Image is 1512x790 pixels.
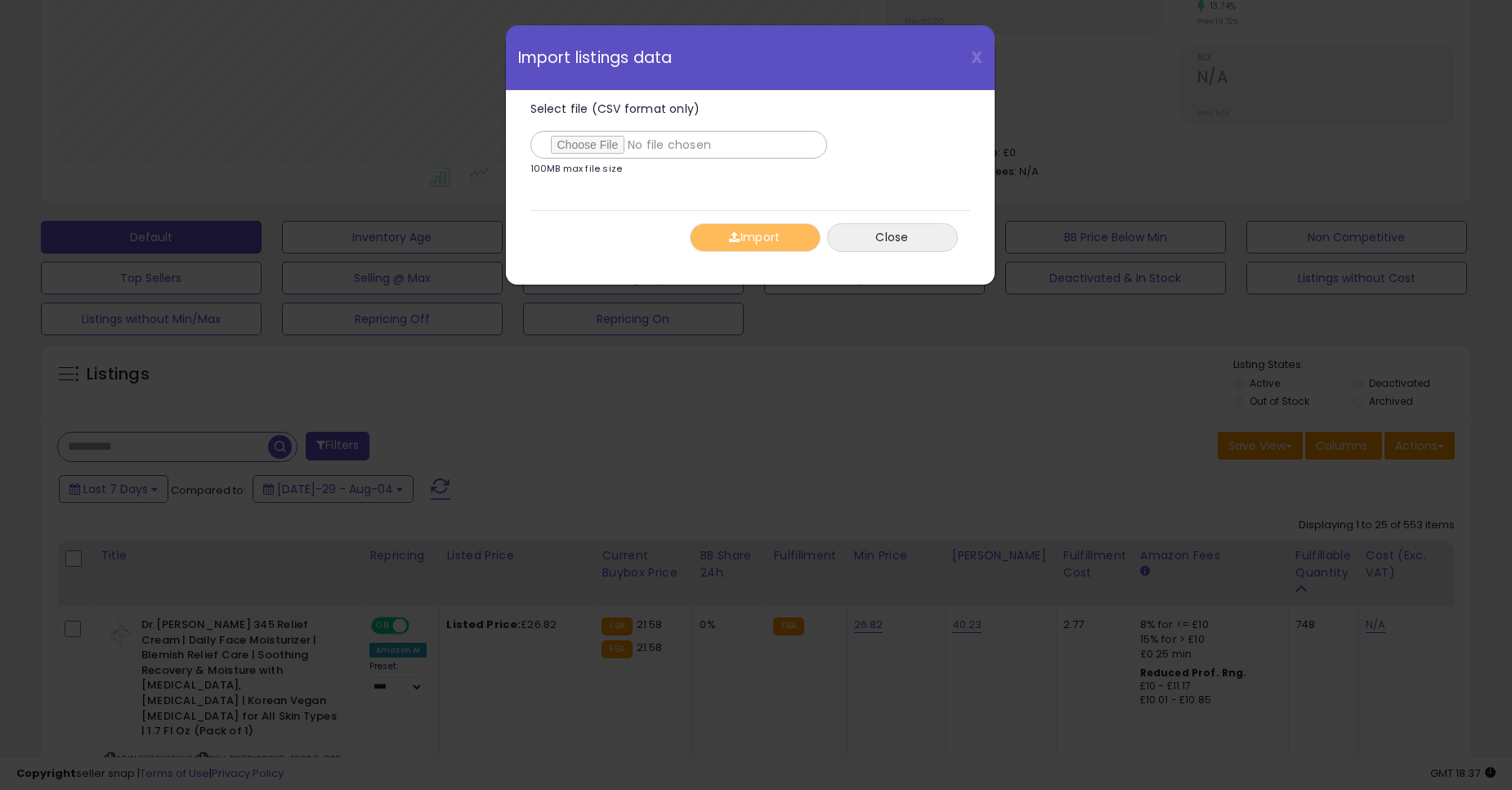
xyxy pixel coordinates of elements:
[530,101,700,117] span: Select file (CSV format only)
[690,223,821,252] button: Import
[530,164,623,173] p: 100MB max file size
[971,46,982,69] span: X
[518,50,673,65] span: Import listings data
[827,223,958,252] button: Close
